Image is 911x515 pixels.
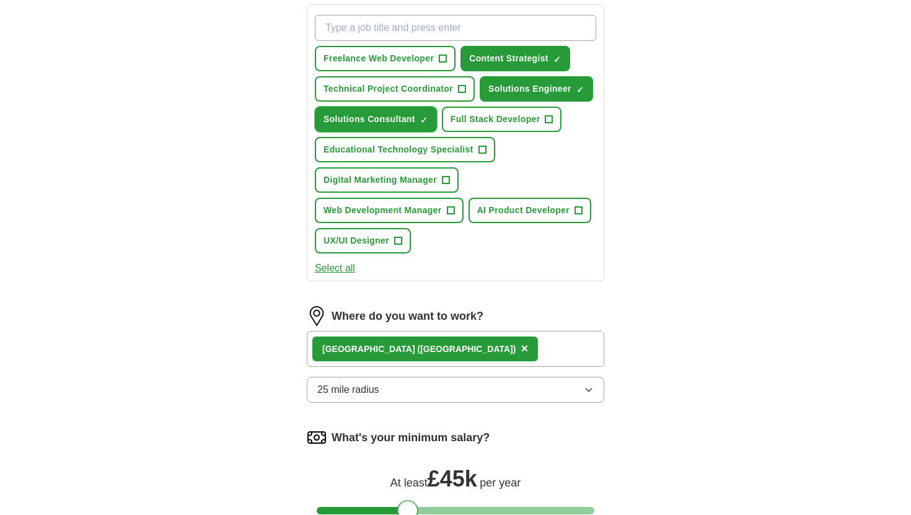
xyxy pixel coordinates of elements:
button: Web Development Manager [315,198,464,223]
span: AI Product Developer [477,204,570,217]
span: At least [390,477,428,489]
button: Freelance Web Developer [315,46,455,71]
span: Solutions Consultant [323,113,415,126]
button: Digital Marketing Manager [315,167,459,193]
button: AI Product Developer [469,198,591,223]
span: UX/UI Designer [323,234,389,247]
button: Select all [315,261,355,276]
label: Where do you want to work? [332,308,483,325]
button: UX/UI Designer [315,228,411,253]
span: ✓ [420,115,428,125]
button: Full Stack Developer [442,107,562,132]
span: 25 mile radius [317,382,379,397]
span: Digital Marketing Manager [323,174,437,187]
button: Educational Technology Specialist [315,137,495,162]
span: Educational Technology Specialist [323,143,473,156]
span: × [521,341,528,355]
span: ✓ [576,85,584,95]
img: salary.png [307,428,327,447]
button: Solutions Engineer✓ [480,76,593,102]
span: £ 45k [428,466,477,491]
span: Web Development Manager [323,204,442,217]
span: Full Stack Developer [451,113,540,126]
button: × [521,340,528,358]
img: location.png [307,306,327,326]
span: Freelance Web Developer [323,52,434,65]
strong: [GEOGRAPHIC_DATA] [322,344,415,354]
button: Technical Project Coordinator [315,76,475,102]
span: Content Strategist [469,52,548,65]
span: Solutions Engineer [488,82,571,95]
button: Content Strategist✓ [460,46,570,71]
span: Technical Project Coordinator [323,82,453,95]
button: 25 mile radius [307,377,604,403]
span: ([GEOGRAPHIC_DATA]) [417,344,516,354]
label: What's your minimum salary? [332,429,490,446]
button: Solutions Consultant✓ [315,107,437,132]
span: ✓ [553,55,561,64]
input: Type a job title and press enter [315,15,596,41]
span: per year [480,477,521,489]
